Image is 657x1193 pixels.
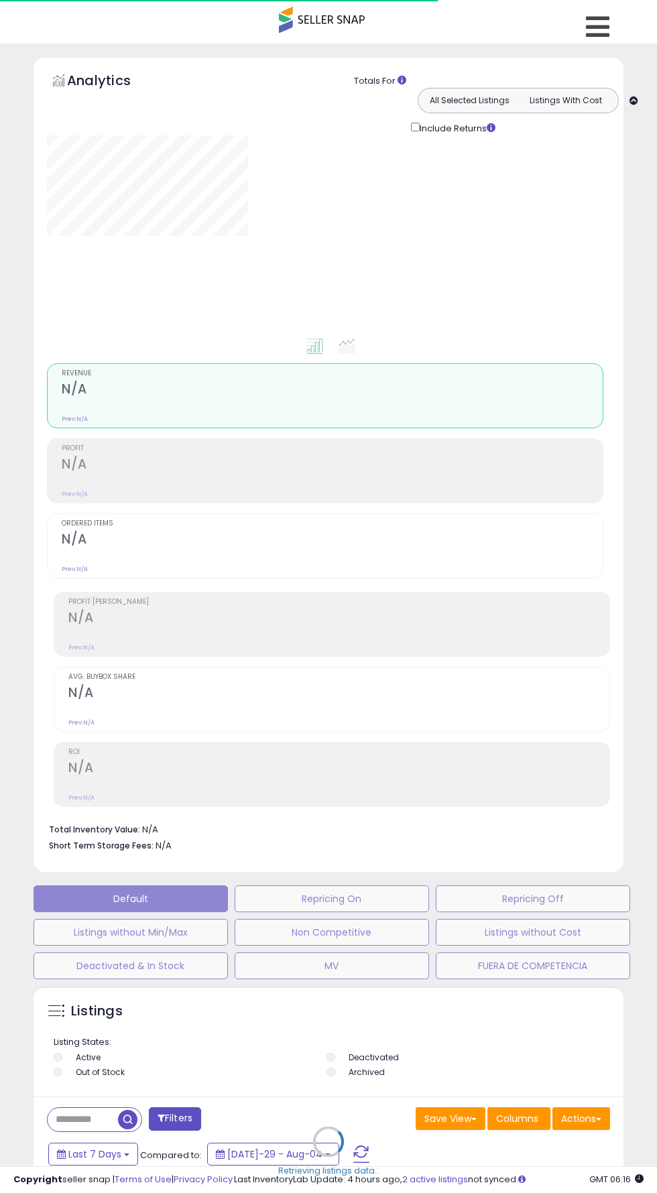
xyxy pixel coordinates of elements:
button: FUERA DE COMPETENCIA [436,952,630,979]
h2: N/A [68,760,609,778]
div: Totals For [354,75,656,88]
button: Default [34,885,228,912]
h5: Analytics [67,71,157,93]
h2: N/A [62,531,603,550]
h2: N/A [62,456,603,475]
strong: Copyright [13,1173,62,1186]
b: Total Inventory Value: [49,824,140,835]
div: Retrieving listings data.. [278,1165,379,1177]
h2: N/A [62,381,603,399]
button: Deactivated & In Stock [34,952,228,979]
small: Prev: N/A [68,718,95,727]
h2: N/A [68,685,609,703]
li: N/A [49,820,600,836]
b: Short Term Storage Fees: [49,840,154,851]
span: Profit [PERSON_NAME] [68,599,609,606]
div: seller snap | | [13,1174,233,1186]
button: Repricing Off [436,885,630,912]
span: Profit [62,445,603,452]
h2: N/A [68,610,609,628]
small: Prev: N/A [62,415,88,423]
small: Prev: N/A [68,794,95,802]
span: N/A [156,839,172,852]
span: Ordered Items [62,520,603,527]
button: MV [235,952,429,979]
button: Non Competitive [235,919,429,946]
button: Listings without Cost [436,919,630,946]
button: Listings without Min/Max [34,919,228,946]
small: Prev: N/A [68,643,95,651]
span: Avg. Buybox Share [68,674,609,681]
button: Repricing On [235,885,429,912]
span: Revenue [62,370,603,377]
small: Prev: N/A [62,565,88,573]
span: ROI [68,749,609,756]
small: Prev: N/A [62,490,88,498]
